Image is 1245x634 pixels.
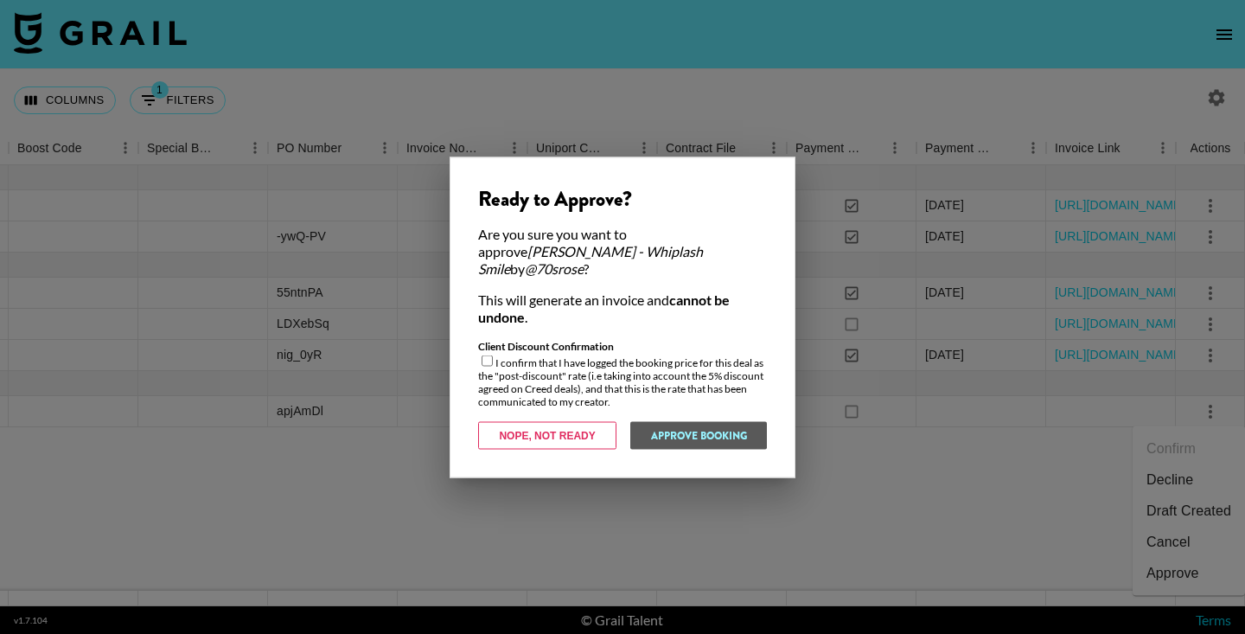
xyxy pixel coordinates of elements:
[478,291,730,324] strong: cannot be undone
[478,421,616,449] button: Nope, Not Ready
[478,291,767,325] div: This will generate an invoice and .
[478,185,767,211] div: Ready to Approve?
[478,242,703,276] em: [PERSON_NAME] - Whiplash Smile
[478,225,767,277] div: Are you sure you want to approve by ?
[525,259,584,276] em: @ 70srose
[630,421,767,449] button: Approve Booking
[478,339,767,407] div: I confirm that I have logged the booking price for this deal as the "post-discount" rate (i.e tak...
[478,339,614,352] strong: Client Discount Confirmation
